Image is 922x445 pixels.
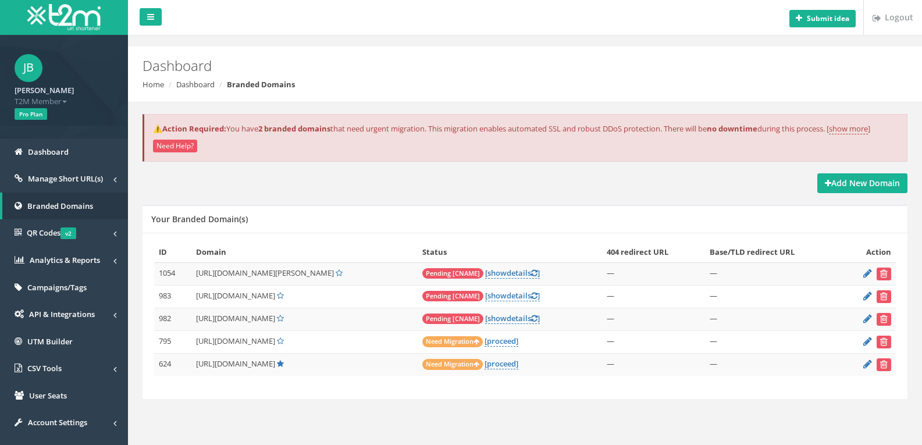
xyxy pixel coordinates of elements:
strong: [PERSON_NAME] [15,85,74,95]
a: [showdetails] [485,268,540,279]
span: JB [15,54,42,82]
span: Manage Short URL(s) [28,173,103,184]
a: Dashboard [176,79,215,90]
span: User Seats [29,390,67,401]
a: [PERSON_NAME] T2M Member [15,82,113,106]
span: Branded Domains [27,201,93,211]
a: [showdetails] [485,313,540,324]
a: [showdetails] [485,290,540,301]
strong: Add New Domain [825,177,900,188]
span: show [487,268,507,278]
span: [URL][DOMAIN_NAME][PERSON_NAME] [196,268,334,278]
span: CSV Tools [27,363,62,373]
button: Need Help? [153,140,197,152]
td: 1054 [154,262,191,285]
td: — [602,262,705,285]
td: — [705,330,842,353]
th: Action [842,242,896,262]
a: Default [277,358,284,369]
span: Analytics & Reports [30,255,100,265]
span: [URL][DOMAIN_NAME] [196,358,275,369]
span: [URL][DOMAIN_NAME] [196,290,275,301]
span: Dashboard [28,147,69,157]
td: — [705,353,842,376]
td: — [602,285,705,308]
strong: Branded Domains [227,79,295,90]
span: T2M Member [15,96,113,107]
td: — [705,285,842,308]
span: Pending [CNAME] [422,291,483,301]
span: Need Migration [422,359,483,370]
a: Set Default [277,336,284,346]
span: v2 [60,227,76,239]
td: 982 [154,308,191,330]
a: show more [829,123,868,134]
th: Base/TLD redirect URL [705,242,842,262]
span: show [487,313,507,323]
a: Set Default [277,290,284,301]
img: T2M [27,4,101,30]
td: — [705,262,842,285]
h5: Your Branded Domain(s) [151,215,248,223]
strong: 2 branded domains [258,123,330,134]
span: show [487,290,507,301]
td: — [602,353,705,376]
a: Set Default [277,313,284,323]
span: Need Migration [422,336,483,347]
a: Add New Domain [817,173,907,193]
th: 404 redirect URL [602,242,705,262]
a: [proceed] [485,336,518,347]
span: API & Integrations [29,309,95,319]
td: — [602,330,705,353]
span: UTM Builder [27,336,73,347]
h2: Dashboard [143,58,777,73]
td: — [602,308,705,330]
td: 795 [154,330,191,353]
a: [proceed] [485,358,518,369]
th: Status [418,242,602,262]
td: 983 [154,285,191,308]
a: Set Default [336,268,343,278]
strong: ⚠️Action Required: [153,123,226,134]
td: 624 [154,353,191,376]
span: Account Settings [28,417,87,428]
button: Submit idea [789,10,856,27]
span: Pending [CNAME] [422,314,483,324]
td: — [705,308,842,330]
span: [URL][DOMAIN_NAME] [196,313,275,323]
th: ID [154,242,191,262]
span: Pending [CNAME] [422,268,483,279]
th: Domain [191,242,418,262]
strong: no downtime [707,123,757,134]
b: Submit idea [807,13,849,23]
span: Campaigns/Tags [27,282,87,293]
p: You have that need urgent migration. This migration enables automated SSL and robust DDoS protect... [153,123,898,134]
span: Pro Plan [15,108,47,120]
span: [URL][DOMAIN_NAME] [196,336,275,346]
span: QR Codes [27,227,76,238]
a: Home [143,79,164,90]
